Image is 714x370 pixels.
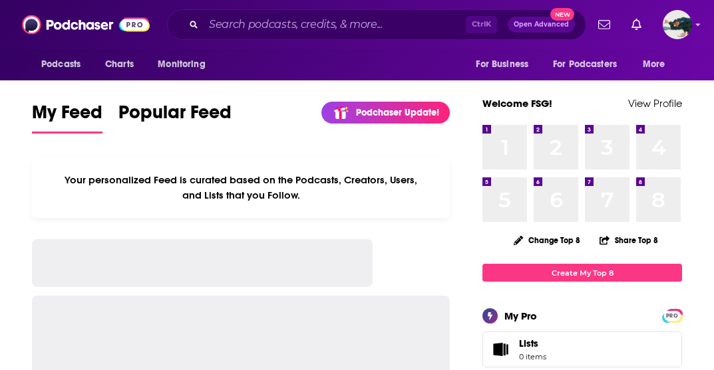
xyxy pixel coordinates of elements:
[466,52,545,77] button: open menu
[514,21,569,28] span: Open Advanced
[32,157,450,218] div: Your personalized Feed is curated based on the Podcasts, Creators, Users, and Lists that you Follow.
[32,52,98,77] button: open menu
[476,55,528,74] span: For Business
[466,16,497,33] span: Ctrl K
[504,310,537,322] div: My Pro
[96,52,142,77] a: Charts
[593,13,616,36] a: Show notifications dropdown
[356,107,439,118] p: Podchaser Update!
[643,55,665,74] span: More
[519,352,546,361] span: 0 items
[663,10,692,39] button: Show profile menu
[32,101,102,134] a: My Feed
[487,340,514,359] span: Lists
[148,52,222,77] button: open menu
[118,101,232,134] a: Popular Feed
[550,8,574,21] span: New
[633,52,682,77] button: open menu
[158,55,205,74] span: Monitoring
[482,331,682,367] a: Lists
[41,55,81,74] span: Podcasts
[664,310,680,320] a: PRO
[482,97,552,110] a: Welcome FSG!
[628,97,682,110] a: View Profile
[22,12,150,37] img: Podchaser - Follow, Share and Rate Podcasts
[553,55,617,74] span: For Podcasters
[167,9,586,40] div: Search podcasts, credits, & more...
[544,52,636,77] button: open menu
[663,10,692,39] img: User Profile
[506,232,588,248] button: Change Top 8
[599,227,659,253] button: Share Top 8
[482,264,682,282] a: Create My Top 8
[519,337,538,349] span: Lists
[105,55,134,74] span: Charts
[626,13,647,36] a: Show notifications dropdown
[118,101,232,132] span: Popular Feed
[663,10,692,39] span: Logged in as fsg.publicity
[32,101,102,132] span: My Feed
[204,14,466,35] input: Search podcasts, credits, & more...
[508,17,575,33] button: Open AdvancedNew
[519,337,546,349] span: Lists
